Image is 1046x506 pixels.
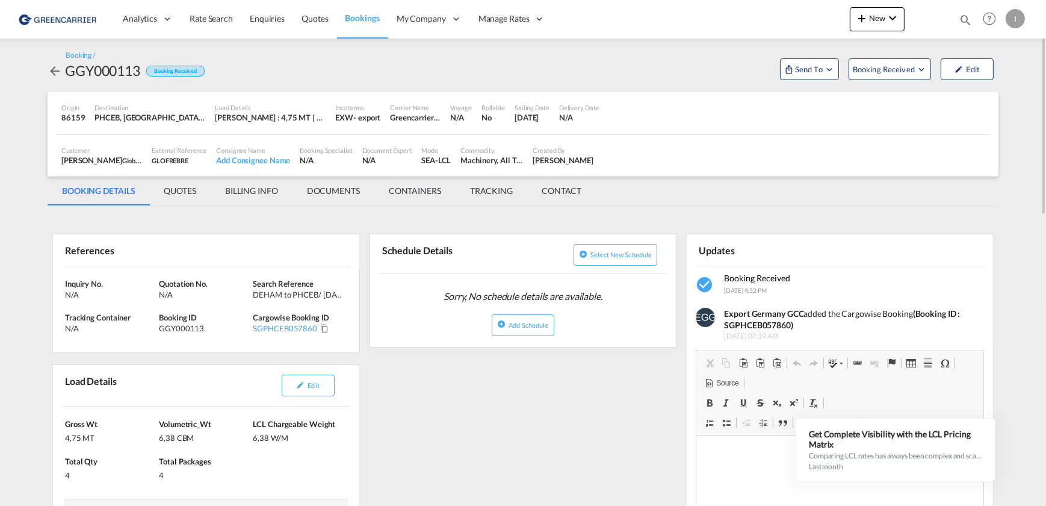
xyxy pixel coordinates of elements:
a: Insert Special Character [936,355,953,371]
div: Rollable [481,103,505,112]
div: EXW [336,112,354,123]
span: Enquiries [250,13,285,23]
span: Manage Rates [478,13,530,25]
md-tab-item: CONTACT [527,176,596,205]
div: Load Details [215,103,326,112]
span: Select new schedule [590,251,652,258]
div: Machinery, All Types [460,155,523,166]
span: Total Packages [159,457,211,466]
a: Anchor [883,355,900,371]
a: Paste as plain text (Ctrl+Shift+V) [752,355,769,371]
span: New [855,13,900,23]
div: [PERSON_NAME] : 4,75 MT | Volumetric Wt : 6,38 CBM | Chargeable Wt : 6,38 W/M [215,112,326,123]
div: Schedule Details [379,239,521,269]
span: Booking Received [724,273,790,283]
div: N/A [559,112,599,123]
md-icon: Click to Copy [320,324,329,333]
span: Volumetric_Wt [159,419,211,429]
span: [DATE] 4:52 PM [724,287,767,294]
div: icon-magnify [959,13,972,31]
a: Unlink [866,355,883,371]
div: I [1006,9,1025,28]
a: Source [701,375,742,391]
a: Bold (Ctrl+B) [701,395,718,411]
div: Booking Received [146,66,204,77]
md-icon: icon-chevron-down [885,11,900,25]
div: Sailing Date [515,103,549,112]
md-tab-item: CONTAINERS [374,176,456,205]
button: icon-plus-circleSelect new schedule [574,244,657,266]
span: GLOFREBRE [152,157,188,164]
div: N/A [65,323,156,334]
span: Total Qty [65,457,97,466]
div: Incoterms [336,103,381,112]
span: Booking ID [159,313,197,322]
span: Search Reference [253,279,313,289]
div: Delivery Date [559,103,599,112]
div: References [62,239,203,260]
div: Help [979,8,1006,30]
img: EUeHj4AAAAAElFTkSuQmCC [696,308,715,327]
div: Booking / [66,51,95,61]
div: 4,75 MT [65,429,156,443]
span: Send To [794,63,824,75]
span: Quotes [302,13,328,23]
div: SGPHCEB057860 [253,323,317,334]
div: N/A [300,155,352,166]
span: Sorry, No schedule details are available. [439,285,607,308]
div: added the Cargowise Booking [724,308,975,331]
span: Quotation No. [159,279,208,289]
div: 4 [65,467,156,481]
md-tab-item: BOOKING DETAILS [48,176,150,205]
a: Increase Indent [755,415,772,431]
a: Copy (Ctrl+C) [718,355,735,371]
div: Commodity [460,146,523,155]
div: Origin [61,103,85,112]
span: Inquiry No. [65,279,103,289]
div: 20 Sep 2025 [515,112,549,123]
div: icon-arrow-left [48,61,65,80]
a: Italic (Ctrl+I) [718,395,735,411]
md-tab-item: DOCUMENTS [292,176,374,205]
a: Redo (Ctrl+Y) [805,355,822,371]
md-tab-item: TRACKING [456,176,527,205]
div: Destination [95,103,206,112]
div: GGY000113 [159,323,250,334]
span: Help [979,8,1000,29]
a: Remove Format [805,395,822,411]
div: No [481,112,505,123]
a: Paste from Word [769,355,785,371]
div: Consignee Name [216,146,290,155]
a: Strikethrough [752,395,769,411]
div: 6,38 W/M [253,429,344,443]
div: DEHAM to PHCEB/ 20 September, 2025 [253,289,344,300]
button: icon-plus-circleAdd Schedule [492,314,554,336]
a: Cut (Ctrl+X) [701,355,718,371]
div: Updates [696,239,837,260]
md-tab-item: BILLING INFO [211,176,292,205]
div: N/A [159,289,250,300]
div: Load Details [62,370,122,401]
div: - export [353,112,380,123]
span: LCL Chargeable Weight [253,419,335,429]
a: Undo (Ctrl+Z) [788,355,805,371]
span: Source [714,378,738,389]
a: Block Quote [775,415,791,431]
md-icon: icon-pencil [296,381,305,389]
a: Paste (Ctrl+V) [735,355,752,371]
md-pagination-wrapper: Use the left and right arrow keys to navigate between tabs [48,176,596,205]
md-icon: icon-magnify [959,13,972,27]
button: Open demo menu [849,58,931,80]
div: Greencarrier Consolidators [390,112,441,123]
div: Created By [533,146,593,155]
span: Rate Search [190,13,233,23]
a: Insert/Remove Numbered List [701,415,718,431]
md-icon: icon-plus-circle [497,320,506,328]
div: PHCEB, Cebu, Philippines, South East Asia, Asia Pacific [95,112,206,123]
div: Customer [61,146,142,155]
md-tab-item: QUOTES [150,176,211,205]
button: icon-pencilEdit [941,58,994,80]
a: Insert/Remove Bulleted List [718,415,735,431]
div: 86159 [61,112,85,123]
